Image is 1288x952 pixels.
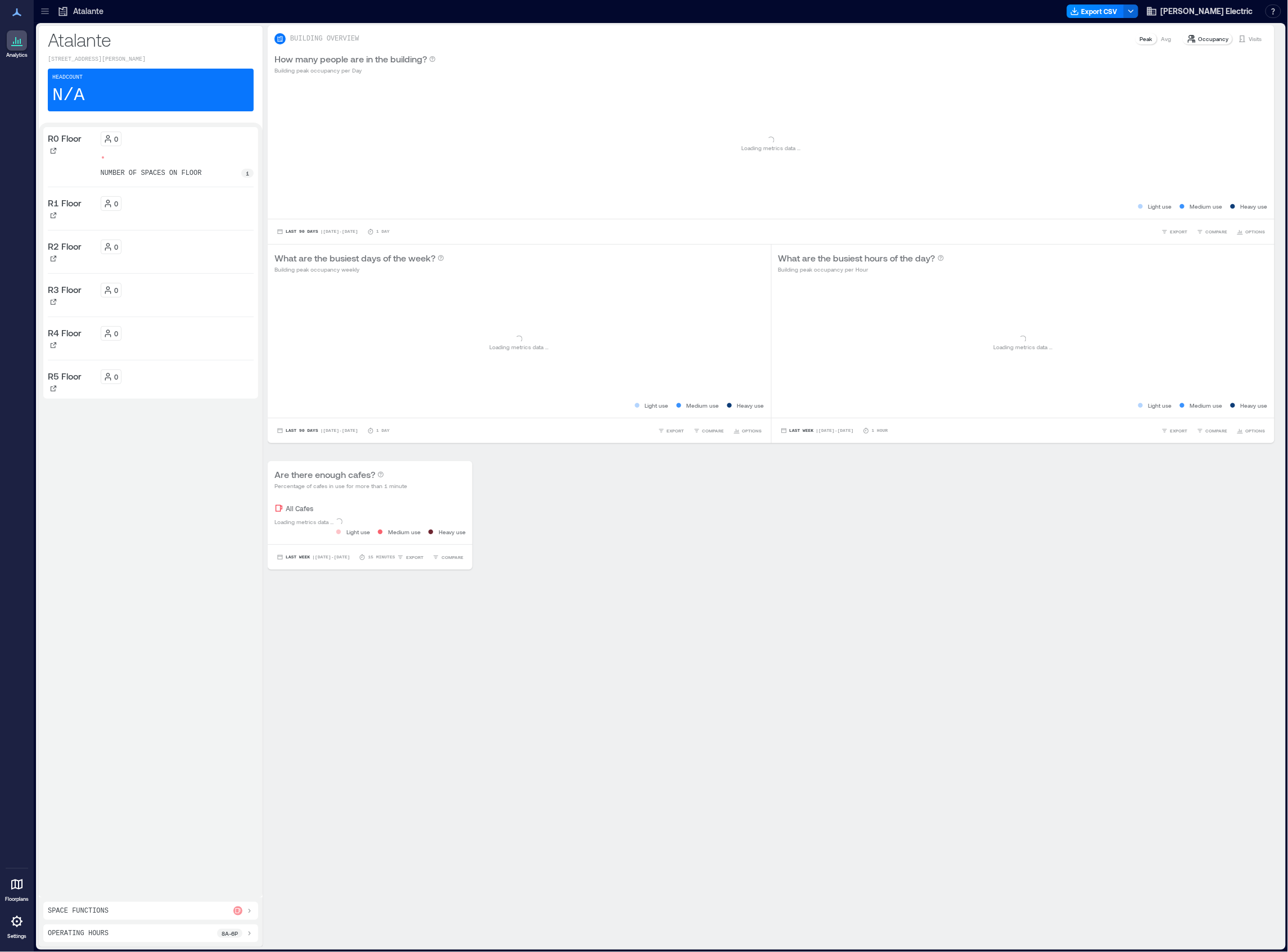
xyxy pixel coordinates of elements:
[778,251,935,265] p: What are the busiest hours of the day?
[406,554,424,561] span: EXPORT
[368,554,395,561] p: 15 minutes
[388,527,421,536] p: Medium use
[274,468,375,481] p: Are there enough cafes?
[115,286,119,295] p: 0
[1159,226,1190,237] button: EXPORT
[274,265,444,274] p: Building peak occupancy weekly
[115,134,119,143] p: 0
[222,929,238,938] p: 8a - 6p
[48,196,82,210] p: R1 Floor
[1149,401,1172,410] p: Light use
[1246,427,1266,434] span: OPTIONS
[48,55,254,64] p: [STREET_ADDRESS][PERSON_NAME]
[48,28,254,51] p: Atalante
[778,265,944,274] p: Building peak occupancy per Hour
[1199,34,1229,43] p: Occupancy
[1195,425,1230,436] button: COMPARE
[737,401,764,410] p: Heavy use
[274,517,334,526] p: Loading metrics data ...
[274,425,361,436] button: Last 90 Days |[DATE]-[DATE]
[993,342,1052,351] p: Loading metrics data ...
[101,169,202,178] p: number of spaces on floor
[490,342,549,351] p: Loading metrics data ...
[1249,34,1262,43] p: Visits
[3,908,30,943] a: Settings
[778,425,856,436] button: Last Week |[DATE]-[DATE]
[1161,6,1253,17] span: [PERSON_NAME] Electric
[442,554,463,561] span: COMPARE
[115,199,119,208] p: 0
[3,27,31,62] a: Analytics
[1161,34,1172,43] p: Avg
[274,251,435,265] p: What are the busiest days of the week?
[48,132,82,145] p: R0 Floor
[48,906,109,915] p: Space Functions
[1140,34,1152,43] p: Peak
[1190,202,1223,211] p: Medium use
[687,401,719,410] p: Medium use
[731,425,764,436] button: OPTIONS
[246,169,249,178] p: 1
[48,283,82,296] p: R3 Floor
[1170,427,1188,434] span: EXPORT
[439,527,466,536] p: Heavy use
[286,504,313,513] p: All Cafes
[376,228,390,235] p: 1 Day
[274,552,352,563] button: Last Week |[DATE]-[DATE]
[1170,228,1188,235] span: EXPORT
[48,240,82,253] p: R2 Floor
[376,427,390,434] p: 1 Day
[742,427,762,434] span: OPTIONS
[274,66,436,75] p: Building peak occupancy per Day
[52,73,83,82] p: Headcount
[872,427,888,434] p: 1 Hour
[430,552,466,563] button: COMPARE
[48,369,82,383] p: R5 Floor
[6,52,28,58] p: Analytics
[1241,401,1268,410] p: Heavy use
[7,933,26,940] p: Settings
[742,143,801,152] p: Loading metrics data ...
[274,226,361,237] button: Last 90 Days |[DATE]-[DATE]
[691,425,727,436] button: COMPARE
[1235,226,1268,237] button: OPTIONS
[1067,4,1124,18] button: Export CSV
[1241,202,1268,211] p: Heavy use
[1159,425,1190,436] button: EXPORT
[48,929,109,938] p: Operating Hours
[5,896,29,903] p: Floorplans
[645,401,669,410] p: Light use
[1206,228,1228,235] span: COMPARE
[115,329,119,338] p: 0
[656,425,687,436] button: EXPORT
[1246,228,1266,235] span: OPTIONS
[290,34,359,43] p: BUILDING OVERVIEW
[667,427,684,434] span: EXPORT
[1195,226,1230,237] button: COMPARE
[73,6,103,17] p: Atalante
[274,481,407,490] p: Percentage of cafes in use for more than 1 minute
[52,84,85,107] p: N/A
[48,326,82,340] p: R4 Floor
[115,372,119,381] p: 0
[1149,202,1172,211] p: Light use
[2,871,32,906] a: Floorplans
[346,527,370,536] p: Light use
[274,52,427,66] p: How many people are in the building?
[115,242,119,251] p: 0
[702,427,724,434] span: COMPARE
[395,552,426,563] button: EXPORT
[1235,425,1268,436] button: OPTIONS
[1190,401,1223,410] p: Medium use
[1143,2,1257,20] button: [PERSON_NAME] Electric
[1206,427,1228,434] span: COMPARE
